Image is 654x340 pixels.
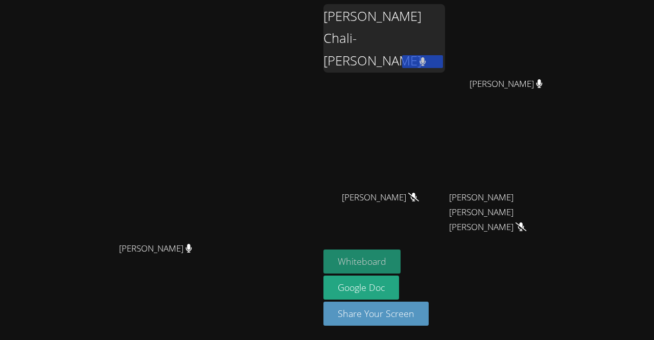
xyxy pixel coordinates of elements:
[323,276,399,300] a: Google Doc
[470,77,543,92] span: [PERSON_NAME]
[342,190,419,205] span: [PERSON_NAME]
[323,4,445,73] div: [PERSON_NAME] Chali-[PERSON_NAME]
[449,190,563,235] span: [PERSON_NAME] [PERSON_NAME] [PERSON_NAME]
[323,302,429,326] button: Share Your Screen
[119,241,192,256] span: [PERSON_NAME]
[323,250,401,274] button: Whiteboard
